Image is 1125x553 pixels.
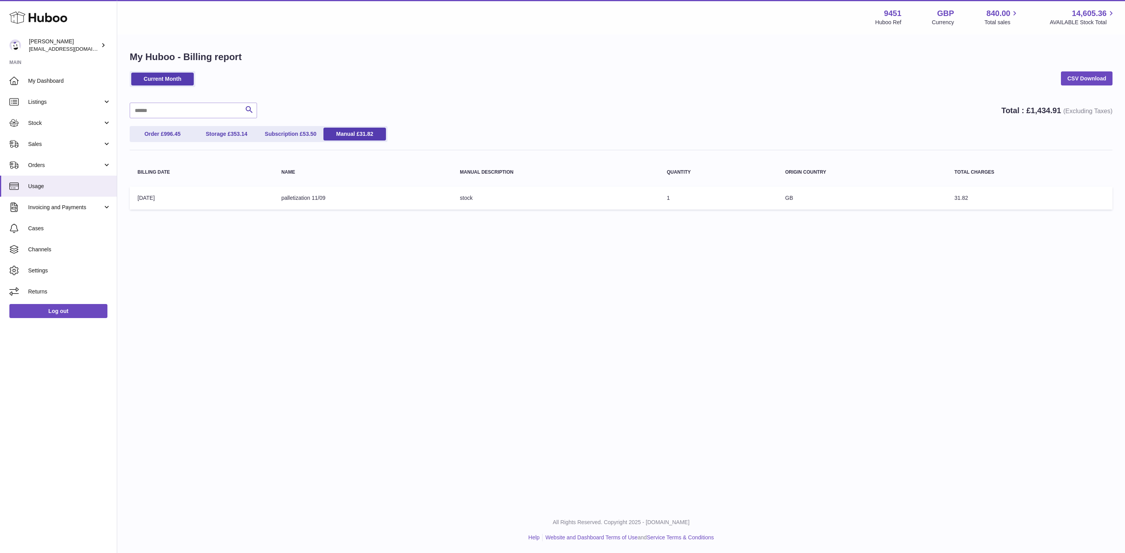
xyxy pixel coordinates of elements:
[777,187,946,210] td: GB
[984,19,1019,26] span: Total sales
[1001,106,1112,115] strong: Total : £
[29,38,99,53] div: [PERSON_NAME]
[1050,19,1116,26] span: AVAILABLE Stock Total
[130,162,273,183] th: Billing Date
[230,131,247,137] span: 353.14
[273,187,452,210] td: palletization 11/09
[659,187,777,210] td: 1
[28,267,111,274] span: Settings
[130,187,273,210] td: [DATE]
[28,183,111,190] span: Usage
[1031,106,1061,115] span: 1,434.91
[29,46,115,52] span: [EMAIL_ADDRESS][DOMAIN_NAME]
[984,8,1019,26] a: 840.00 Total sales
[359,131,373,137] span: 31.82
[28,246,111,253] span: Channels
[1072,8,1107,19] span: 14,605.36
[130,51,1112,63] h1: My Huboo - Billing report
[647,534,714,541] a: Service Terms & Conditions
[946,162,1112,183] th: Total Charges
[1063,108,1112,114] span: (Excluding Taxes)
[28,98,103,106] span: Listings
[28,162,103,169] span: Orders
[9,304,107,318] a: Log out
[543,534,714,541] li: and
[937,8,954,19] strong: GBP
[1061,71,1112,85] a: CSV Download
[164,131,180,137] span: 996.45
[259,128,322,140] a: Subscription £53.50
[529,534,540,541] a: Help
[1050,8,1116,26] a: 14,605.36 AVAILABLE Stock Total
[452,162,659,183] th: Manual Description
[777,162,946,183] th: Origin Country
[545,534,637,541] a: Website and Dashboard Terms of Use
[452,187,659,210] td: stock
[131,73,194,85] a: Current Month
[123,519,1119,526] p: All Rights Reserved. Copyright 2025 - [DOMAIN_NAME]
[954,195,968,201] span: 31.82
[195,128,258,140] a: Storage £353.14
[131,128,194,140] a: Order £996.45
[303,131,316,137] span: 53.50
[28,119,103,127] span: Stock
[28,77,111,85] span: My Dashboard
[986,8,1010,19] span: 840.00
[28,140,103,148] span: Sales
[875,19,902,26] div: Huboo Ref
[28,288,111,295] span: Returns
[28,204,103,211] span: Invoicing and Payments
[9,39,21,51] img: internalAdmin-9451@internal.huboo.com
[28,225,111,232] span: Cases
[884,8,902,19] strong: 9451
[659,162,777,183] th: Quantity
[932,19,954,26] div: Currency
[323,128,386,140] a: Manual £31.82
[273,162,452,183] th: Name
